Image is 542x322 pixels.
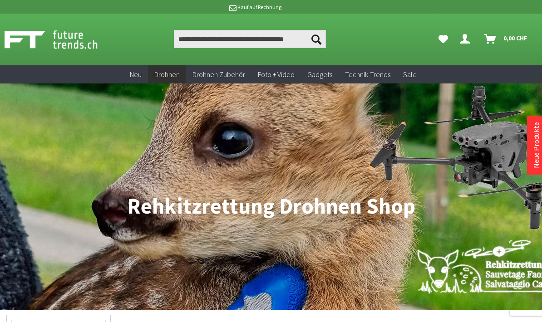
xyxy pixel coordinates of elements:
[434,30,453,48] a: Meine Favoriten
[258,70,295,79] span: Foto + Video
[532,122,541,168] a: Neue Produkte
[397,65,423,84] a: Sale
[192,70,245,79] span: Drohnen Zubehör
[186,65,251,84] a: Drohnen Zubehör
[339,65,397,84] a: Technik-Trends
[251,65,301,84] a: Foto + Video
[403,70,417,79] span: Sale
[123,65,148,84] a: Neu
[307,30,326,48] button: Suchen
[503,31,527,45] span: 0,00 CHF
[481,30,532,48] a: Warenkorb
[174,30,325,48] input: Produkt, Marke, Kategorie, EAN, Artikelnummer…
[345,70,390,79] span: Technik-Trends
[5,28,118,51] img: Shop Futuretrends - zur Startseite wechseln
[456,30,477,48] a: Dein Konto
[301,65,339,84] a: Gadgets
[6,195,536,218] h1: Rehkitzrettung Drohnen Shop
[130,70,142,79] span: Neu
[148,65,186,84] a: Drohnen
[307,70,332,79] span: Gadgets
[154,70,180,79] span: Drohnen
